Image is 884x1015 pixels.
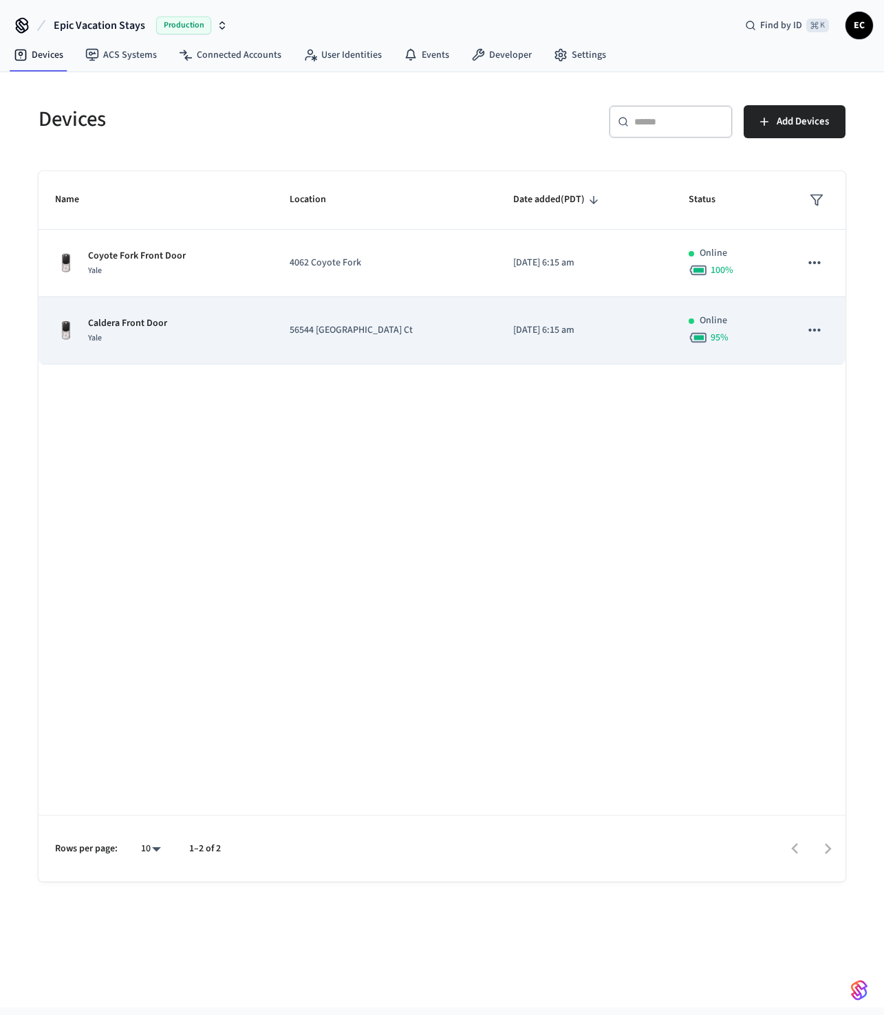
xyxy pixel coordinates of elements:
[88,265,102,276] span: Yale
[543,43,617,67] a: Settings
[290,256,480,270] p: 4062 Coyote Fork
[806,19,829,32] span: ⌘ K
[460,43,543,67] a: Developer
[734,13,840,38] div: Find by ID⌘ K
[777,113,829,131] span: Add Devices
[393,43,460,67] a: Events
[689,189,733,210] span: Status
[851,979,867,1001] img: SeamLogoGradient.69752ec5.svg
[513,189,603,210] span: Date added(PDT)
[55,320,77,342] img: Yale Assure Touchscreen Wifi Smart Lock, Satin Nickel, Front
[700,314,727,328] p: Online
[39,105,434,133] h5: Devices
[54,17,145,34] span: Epic Vacation Stays
[55,189,97,210] span: Name
[711,331,729,345] span: 95 %
[39,171,845,364] table: sticky table
[760,19,802,32] span: Find by ID
[700,246,727,261] p: Online
[168,43,292,67] a: Connected Accounts
[74,43,168,67] a: ACS Systems
[847,13,872,38] span: EC
[189,842,221,856] p: 1–2 of 2
[845,12,873,39] button: EC
[290,189,344,210] span: Location
[711,263,733,277] span: 100 %
[88,332,102,344] span: Yale
[513,323,656,338] p: [DATE] 6:15 am
[55,252,77,274] img: Yale Assure Touchscreen Wifi Smart Lock, Satin Nickel, Front
[292,43,393,67] a: User Identities
[513,256,656,270] p: [DATE] 6:15 am
[3,43,74,67] a: Devices
[55,842,118,856] p: Rows per page:
[88,316,167,331] p: Caldera Front Door
[88,249,186,263] p: Coyote Fork Front Door
[134,839,167,859] div: 10
[156,17,211,34] span: Production
[744,105,845,138] button: Add Devices
[290,323,480,338] p: 56544 [GEOGRAPHIC_DATA] Ct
